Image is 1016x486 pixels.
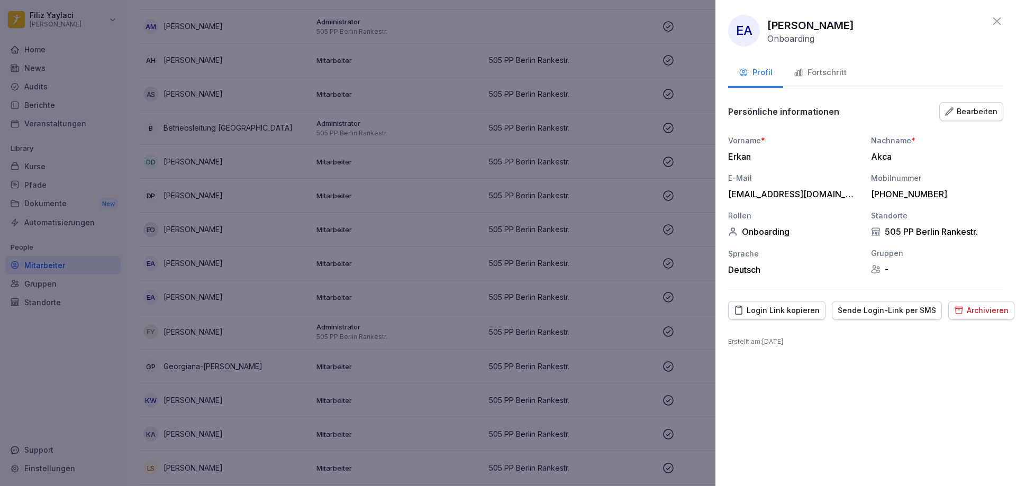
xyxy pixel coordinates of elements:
[871,135,1003,146] div: Nachname
[734,305,820,316] div: Login Link kopieren
[767,17,854,33] p: [PERSON_NAME]
[794,67,847,79] div: Fortschritt
[728,59,783,88] button: Profil
[945,106,997,117] div: Bearbeiten
[728,172,860,184] div: E-Mail
[838,305,936,316] div: Sende Login-Link per SMS
[871,172,1003,184] div: Mobilnummer
[871,210,1003,221] div: Standorte
[871,151,998,162] div: Akca
[728,337,1003,346] p: Erstellt am : [DATE]
[832,301,942,320] button: Sende Login-Link per SMS
[871,247,1003,259] div: Gruppen
[728,189,855,199] div: [EMAIL_ADDRESS][DOMAIN_NAME]
[767,33,814,44] p: Onboarding
[954,305,1009,316] div: Archivieren
[728,151,855,162] div: Erkan
[728,106,839,117] p: Persönliche informationen
[739,67,773,79] div: Profil
[948,301,1014,320] button: Archivieren
[939,102,1003,121] button: Bearbeiten
[871,226,1003,237] div: 505 PP Berlin Rankestr.
[871,189,998,199] div: [PHONE_NUMBER]
[728,135,860,146] div: Vorname
[728,248,860,259] div: Sprache
[783,59,857,88] button: Fortschritt
[871,264,1003,274] div: -
[728,264,860,275] div: Deutsch
[728,226,860,237] div: Onboarding
[728,301,825,320] button: Login Link kopieren
[728,15,760,47] div: EA
[728,210,860,221] div: Rollen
